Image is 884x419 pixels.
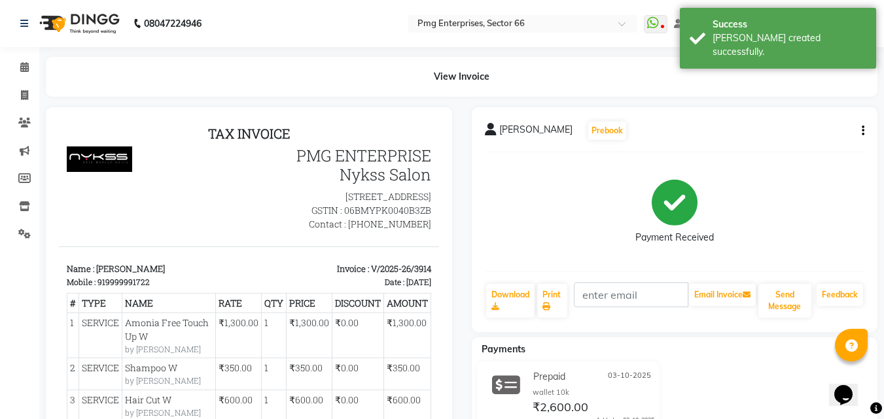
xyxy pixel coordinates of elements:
button: Prebook [588,122,626,140]
p: [STREET_ADDRESS] [198,69,373,83]
td: 4 [9,301,20,332]
td: ₹600.00 [157,269,203,301]
td: ₹350.00 [325,301,372,332]
span: ₹2,600.00 [533,399,588,418]
div: Mobile : [8,156,37,167]
small: by [PERSON_NAME] [66,318,154,329]
p: Contact : [PHONE_NUMBER] [198,97,373,110]
th: DISCOUNT [274,173,325,192]
h2: TAX INVOICE [8,5,372,21]
input: enter email [574,282,688,307]
span: Shampoo W [66,304,154,318]
td: ₹1,300.00 [228,192,274,237]
span: Hair Cut W [66,273,154,286]
td: 3 [9,269,20,301]
div: wallet 10k [533,387,654,398]
span: Amonia Free Touch Up W [66,195,154,223]
td: 1 [203,269,228,301]
th: PRICE [228,173,274,192]
td: ₹1,300.00 [157,192,203,237]
b: 08047224946 [144,5,202,42]
small: by [PERSON_NAME] [66,286,154,298]
small: by [PERSON_NAME] [66,254,154,266]
td: ₹600.00 [228,269,274,301]
span: 03-10-2025 [608,370,651,384]
th: AMOUNT [325,173,372,192]
td: ₹350.00 [228,238,274,269]
td: 1 [203,238,228,269]
small: by [PERSON_NAME] [66,223,154,235]
span: Prepaid [533,370,565,384]
td: ₹0.00 [274,238,325,269]
div: SUBTOTAL [272,338,326,352]
button: Email Invoice [689,284,756,306]
div: NET [272,352,326,365]
th: TYPE [20,173,63,192]
td: SERVICE [20,192,63,237]
div: ₹2,600.00 [326,352,380,365]
p: Invoice : V/2025-26/3914 [198,142,373,156]
span: [PERSON_NAME] [499,123,573,141]
div: ₹2,600.00 [326,365,380,393]
th: # [9,173,20,192]
td: ₹350.00 [157,238,203,269]
th: NAME [63,173,157,192]
td: 1 [9,192,20,237]
div: ₹2,600.00 [326,393,380,407]
div: [DATE] [347,156,372,167]
a: Print [537,284,567,318]
td: SERVICE [20,269,63,301]
a: Feedback [817,284,863,306]
td: ₹600.00 [325,269,372,301]
div: Paid [272,393,326,407]
div: Date : [326,156,345,167]
td: ₹0.00 [274,192,325,237]
span: Shampoo W [66,241,154,254]
div: Success [713,18,866,31]
th: QTY [203,173,228,192]
div: GRAND TOTAL [272,365,326,393]
div: ₹2,600.00 [326,338,380,352]
img: logo [33,5,123,42]
td: ₹350.00 [228,301,274,332]
div: Bill created successfully. [713,31,866,59]
button: Send Message [758,284,811,318]
p: Name : [PERSON_NAME] [8,142,183,156]
td: 2 [9,238,20,269]
td: ₹350.00 [325,238,372,269]
td: SERVICE [20,301,63,332]
td: ₹1,300.00 [325,192,372,237]
th: RATE [157,173,203,192]
a: Download [486,284,535,318]
div: Payment Received [635,231,714,244]
td: ₹0.00 [274,269,325,301]
iframe: chat widget [829,367,871,406]
p: GSTIN : 06BMYPK0040B3ZB [198,83,373,97]
h3: PMG ENTERPRISE Nykss Salon [198,26,373,64]
td: ₹0.00 [274,301,325,332]
td: 1 [203,301,228,332]
td: 1 [203,192,228,237]
td: SERVICE [20,238,63,269]
div: View Invoice [46,57,877,97]
td: ₹350.00 [157,301,203,332]
div: 919999991722 [39,156,91,167]
span: Payments [482,343,525,355]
